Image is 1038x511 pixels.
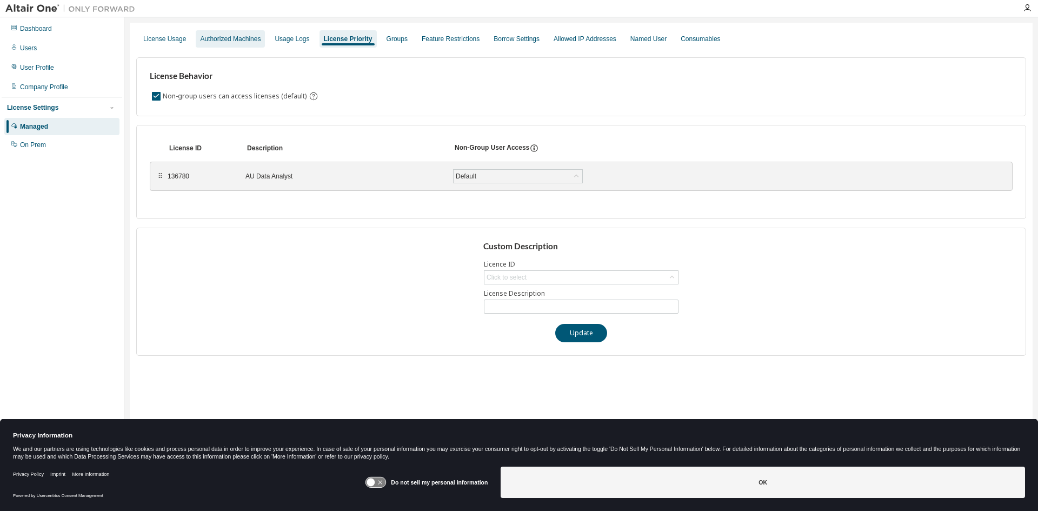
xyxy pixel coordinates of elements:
[483,241,680,252] h3: Custom Description
[143,35,186,43] div: License Usage
[168,172,232,181] div: 136780
[275,35,309,43] div: Usage Logs
[555,324,607,342] button: Update
[630,35,667,43] div: Named User
[157,172,163,181] div: ⠿
[247,144,442,152] div: Description
[20,24,52,33] div: Dashboard
[163,90,309,103] label: Non-group users can access licenses (default)
[150,71,317,82] h3: License Behavior
[309,91,318,101] svg: By default any user not assigned to any group can access any license. Turn this setting off to di...
[454,170,478,182] div: Default
[200,35,261,43] div: Authorized Machines
[681,35,720,43] div: Consumables
[484,271,678,284] div: Click to select
[324,35,372,43] div: License Priority
[484,289,678,298] label: License Description
[455,143,529,153] div: Non-Group User Access
[20,83,68,91] div: Company Profile
[20,44,37,52] div: Users
[5,3,141,14] img: Altair One
[20,63,54,72] div: User Profile
[20,141,46,149] div: On Prem
[494,35,540,43] div: Borrow Settings
[454,170,582,183] div: Default
[387,35,408,43] div: Groups
[422,35,480,43] div: Feature Restrictions
[20,122,48,131] div: Managed
[554,35,616,43] div: Allowed IP Addresses
[484,260,678,269] label: Licence ID
[7,103,58,112] div: License Settings
[245,172,440,181] div: AU Data Analyst
[169,144,234,152] div: License ID
[487,273,527,282] div: Click to select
